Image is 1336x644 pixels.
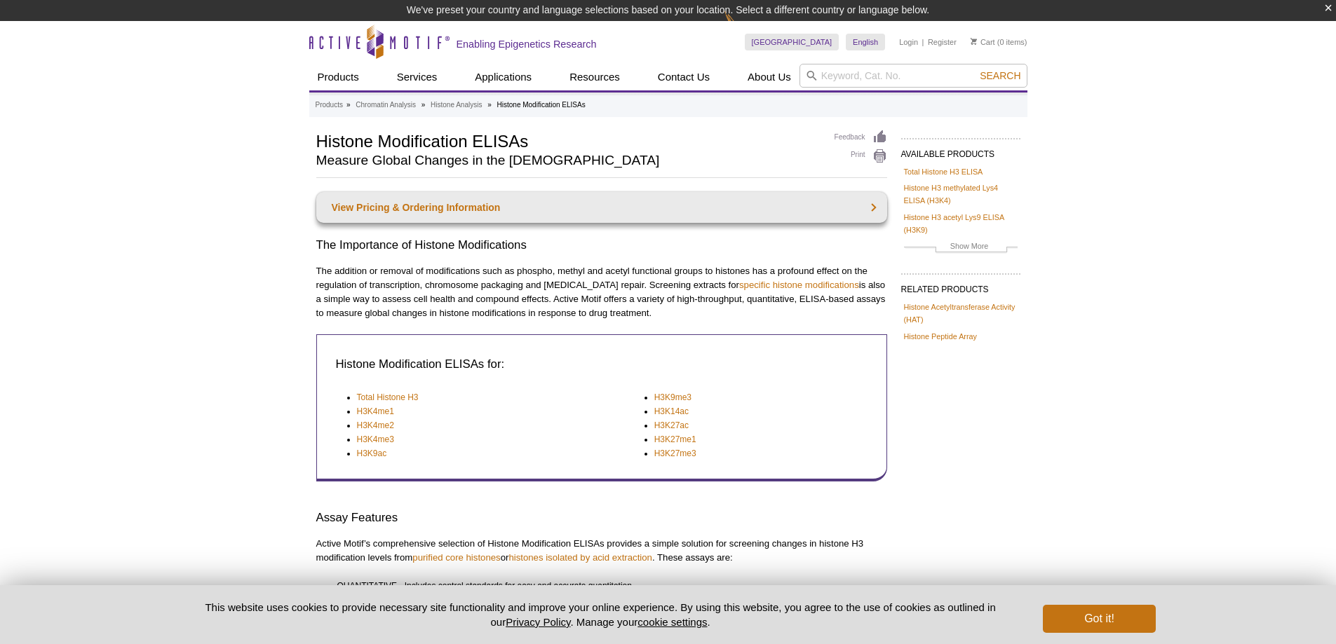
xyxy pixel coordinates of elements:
[654,446,696,460] a: H3K27me3
[904,165,983,178] a: Total Histone H3 ELISA
[337,579,875,593] li: QUANTITATIVE - Includes control standards for easy and accurate quantitation
[561,64,628,90] a: Resources
[316,537,887,565] p: Active Motif’s comprehensive selection of Histone Modification ELISAs provides a simple solution ...
[508,552,652,563] a: histones isolated by acid extraction
[316,509,887,526] h3: Assay Features
[357,432,394,446] a: H3K4me3
[971,38,977,45] img: Your Cart
[904,240,1018,256] a: Show More
[904,211,1018,236] a: Histone H3 acetyl Lys9 ELISA (H3K9)
[637,616,707,628] button: cookie settings
[316,130,821,151] h1: Histone Modification ELISAs
[654,432,696,446] a: H3K27me1
[654,418,689,432] a: H3K27ac
[357,390,419,404] a: Total Histone H3
[357,404,394,418] a: H3K4me1
[976,69,1025,82] button: Search
[357,446,387,460] a: H3K9ac
[899,37,918,47] a: Login
[357,418,394,432] a: H3K4me2
[904,181,1018,207] a: Histone H3 methylated Lys4 ELISA (H3K4)
[389,64,446,90] a: Services
[316,154,821,167] h2: Measure Global Changes in the [DEMOGRAPHIC_DATA]
[431,99,482,111] a: Histone Analysis
[316,99,343,111] a: Products
[971,37,995,47] a: Cart
[316,237,887,254] h2: The Importance of Histone Modifications
[654,404,689,418] a: H3K14ac
[181,600,1020,629] p: This website uses cookies to provide necessary site functionality and improve your online experie...
[904,330,977,343] a: Histone Peptide Array
[835,149,887,164] a: Print
[1043,605,1155,633] button: Got it!
[835,130,887,145] a: Feedback
[846,34,885,50] a: English
[309,64,367,90] a: Products
[649,64,718,90] a: Contact Us
[739,64,799,90] a: About Us
[487,101,492,109] li: »
[346,101,351,109] li: »
[421,101,426,109] li: »
[466,64,540,90] a: Applications
[922,34,924,50] li: |
[336,356,864,373] h3: Histone Modification ELISAs for:
[412,552,500,563] a: purified core histones
[901,273,1020,299] h2: RELATED PRODUCTS
[971,34,1027,50] li: (0 items)
[654,390,691,404] a: H3K9me3
[904,301,1018,326] a: Histone Acetyltransferase Activity (HAT)
[316,192,887,223] a: View Pricing & Ordering Information
[356,99,416,111] a: Chromatin Analysis
[980,70,1020,81] span: Search
[497,101,586,109] li: Histone Modification ELISAs
[739,280,859,290] a: specific histone modifications
[928,37,957,47] a: Register
[724,11,762,43] img: Change Here
[799,64,1027,88] input: Keyword, Cat. No.
[316,264,887,320] p: The addition or removal of modifications such as phospho, methyl and acetyl functional groups to ...
[457,38,597,50] h2: Enabling Epigenetics Research
[506,616,570,628] a: Privacy Policy
[901,138,1020,163] h2: AVAILABLE PRODUCTS
[745,34,839,50] a: [GEOGRAPHIC_DATA]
